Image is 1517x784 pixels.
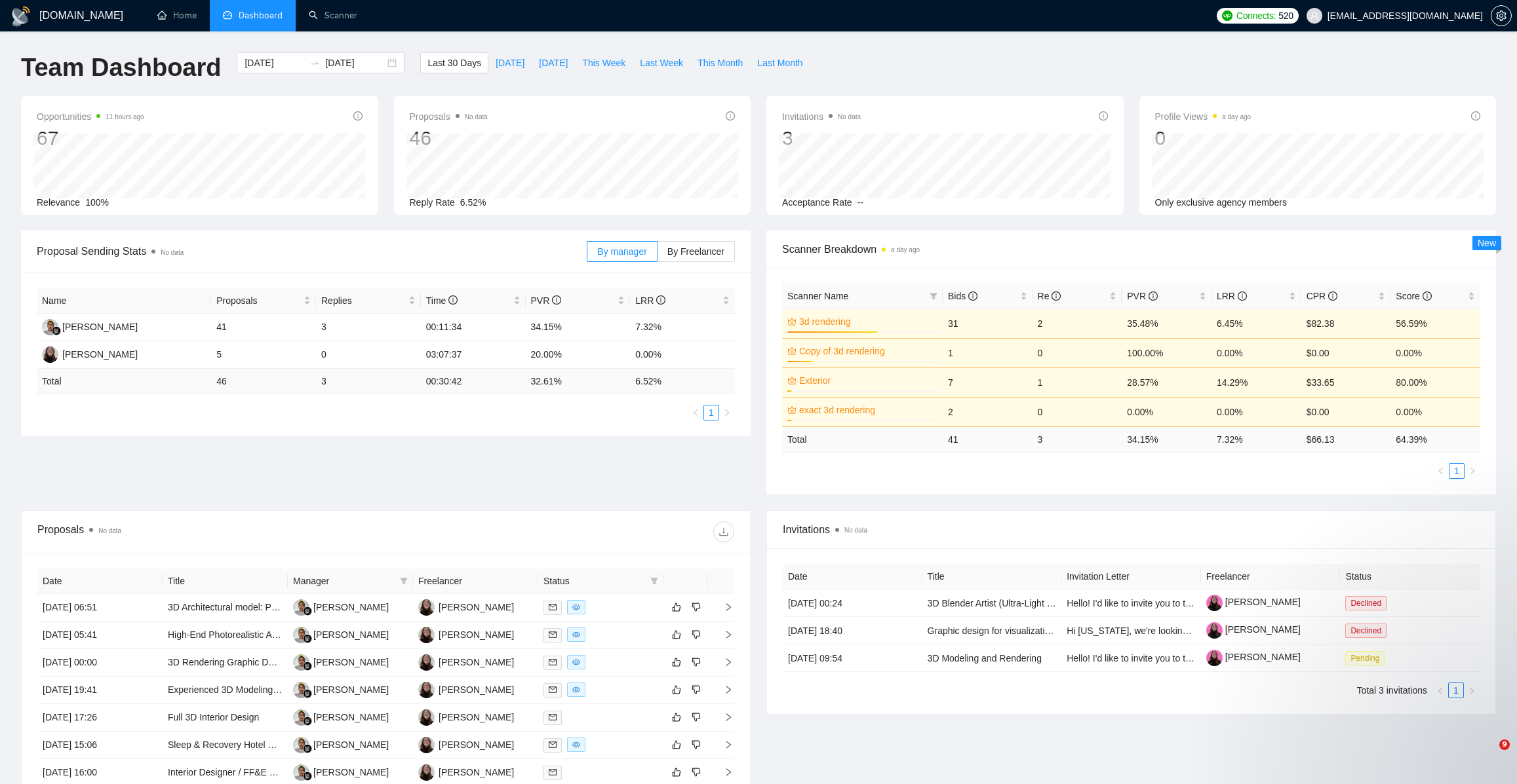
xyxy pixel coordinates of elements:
td: 2 [943,397,1033,426]
a: HM[PERSON_NAME] [293,629,389,639]
img: MY [418,654,435,671]
th: Date [783,564,922,589]
img: MY [418,627,435,643]
td: $0.00 [1301,338,1391,367]
span: This Month [698,56,743,70]
span: filter [930,292,937,300]
span: filter [648,571,661,591]
span: like [672,712,681,722]
span: filter [397,571,410,591]
time: a day ago [891,246,920,253]
a: High-End Photorealistic Architectural Animation (4–5 min) & 8K Renders for Luxury High-Rise. [168,629,549,640]
button: like [669,709,684,725]
img: HM [293,627,309,643]
button: like [669,654,684,670]
td: 6.52 % [630,369,735,394]
div: [PERSON_NAME] [313,682,389,697]
button: like [669,737,684,753]
td: 14.29% [1212,367,1301,397]
th: Name [37,288,211,314]
span: like [672,767,681,777]
div: [PERSON_NAME] [439,682,514,697]
div: [PERSON_NAME] [439,710,514,724]
div: Proposals [37,521,386,542]
td: 0.00% [1390,338,1480,367]
a: Full 3D Interior Design [168,712,259,722]
span: dislike [692,629,701,640]
button: [DATE] [532,52,575,73]
td: [DATE] 00:24 [783,589,922,617]
a: 1 [1449,464,1464,478]
a: MY[PERSON_NAME] [418,766,514,777]
span: setting [1491,10,1511,21]
span: Last Week [640,56,683,70]
td: 41 [943,426,1033,452]
a: exact 3d rendering [799,403,935,417]
li: Previous Page [688,405,703,420]
td: 0.00% [1122,397,1212,426]
span: Time [426,295,458,306]
th: Proposals [211,288,316,314]
button: left [688,405,703,420]
a: MY[PERSON_NAME] [418,656,514,667]
img: gigradar-bm.png [303,717,312,726]
a: HM[PERSON_NAME] [293,711,389,722]
td: 56.59% [1390,308,1480,338]
td: 7 [943,367,1033,397]
span: right [1468,467,1476,475]
span: Only exclusive agency members [1155,197,1288,208]
span: [DATE] [496,56,524,70]
span: Profile Views [1155,109,1251,124]
img: MY [42,346,58,363]
td: 100.00% [1122,338,1212,367]
img: gigradar-bm.png [303,744,312,753]
span: No data [161,249,184,256]
span: info-circle [656,295,665,305]
button: [DATE] [488,52,532,73]
td: 3 [1033,426,1122,452]
button: setting [1491,5,1512,26]
td: 1 [943,338,1033,367]
img: MY [418,682,435,698]
span: Last 30 Days [427,56,481,70]
span: Invitations [783,521,1480,538]
img: c1ayJZLtuG-hB8oxsjfw-5HUej9MtKSkSfEBozSL-6OfdPbkfZwwWqaPNrHx-6mRSv [1206,650,1223,666]
td: 80.00% [1390,367,1480,397]
span: Manager [293,574,395,588]
span: crown [787,346,797,356]
a: [PERSON_NAME] [1206,624,1301,635]
td: $82.38 [1301,308,1391,338]
img: upwork-logo.png [1222,10,1232,21]
div: [PERSON_NAME] [439,600,514,614]
a: [PERSON_NAME] [1206,652,1301,662]
img: gigradar-bm.png [303,634,312,643]
a: HM[PERSON_NAME] [293,601,389,612]
a: homeHome [157,10,197,21]
span: info-circle [1238,291,1247,301]
img: MY [418,737,435,753]
button: dislike [688,627,704,643]
span: dislike [692,739,701,750]
span: info-circle [968,291,977,301]
img: MY [418,709,435,726]
button: dislike [688,682,704,698]
td: 0 [1033,338,1122,367]
button: dislike [688,737,704,753]
div: [PERSON_NAME] [439,765,514,779]
span: Reply Rate [410,197,455,208]
span: This Week [582,56,625,70]
span: crown [787,376,797,385]
a: 1 [704,405,719,420]
td: Total [37,369,211,394]
td: $0.00 [1301,397,1391,426]
div: 46 [410,126,488,151]
a: Sleep & Recovery Hotel Concept - Renderings & 3D Video [168,739,406,750]
span: By Freelancer [667,246,724,257]
span: Re [1038,291,1061,301]
span: dislike [692,657,701,667]
button: dislike [688,709,704,725]
span: LRR [1217,291,1247,301]
img: gigradar-bm.png [303,607,312,616]
img: MY [418,764,435,781]
td: 32.61 % [526,369,631,394]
